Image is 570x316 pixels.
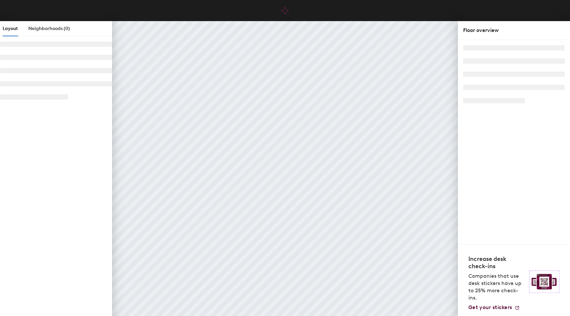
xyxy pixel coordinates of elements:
[468,304,512,310] span: Get your stickers
[529,270,559,293] img: Sticker logo
[468,272,525,301] p: Companies that use desk stickers have up to 25% more check-ins.
[463,26,565,34] div: Floor overview
[468,255,525,270] h4: Increase desk check-ins
[468,304,520,311] a: Get your stickers
[28,26,70,31] span: Neighborhoods (0)
[3,26,18,31] span: Layout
